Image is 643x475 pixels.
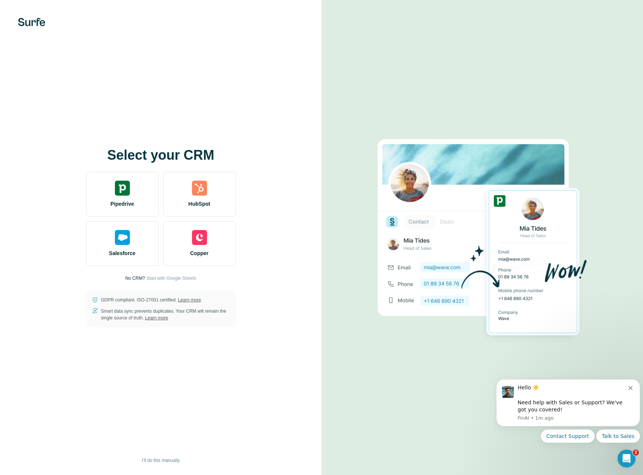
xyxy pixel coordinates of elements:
a: Learn more [145,315,168,321]
img: Surfe's logo [18,18,45,26]
span: Salesforce [109,249,135,257]
a: Learn more [178,297,201,303]
span: Copper [190,249,208,257]
h1: Select your CRM [86,148,236,163]
p: Smart data sync prevents duplicates. Your CRM will remain the single source of truth. [101,308,230,321]
img: hubspot's logo [192,181,207,196]
p: No CRM? [125,275,145,282]
img: copper's logo [192,230,207,245]
button: I’ll do this manually [137,455,185,466]
p: GDPR compliant. ISO-27001 certified. [101,297,201,303]
iframe: Intercom live chat [618,450,636,468]
span: HubSpot [188,200,210,208]
span: I’ll do this manually [142,457,180,464]
button: Start with Google Sheets [146,275,196,282]
iframe: Intercom notifications message [493,370,643,471]
span: Pipedrive [110,200,134,208]
img: PIPEDRIVE image [378,126,587,349]
img: salesforce's logo [115,230,130,245]
img: pipedrive's logo [115,181,130,196]
span: 2 [633,450,639,456]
